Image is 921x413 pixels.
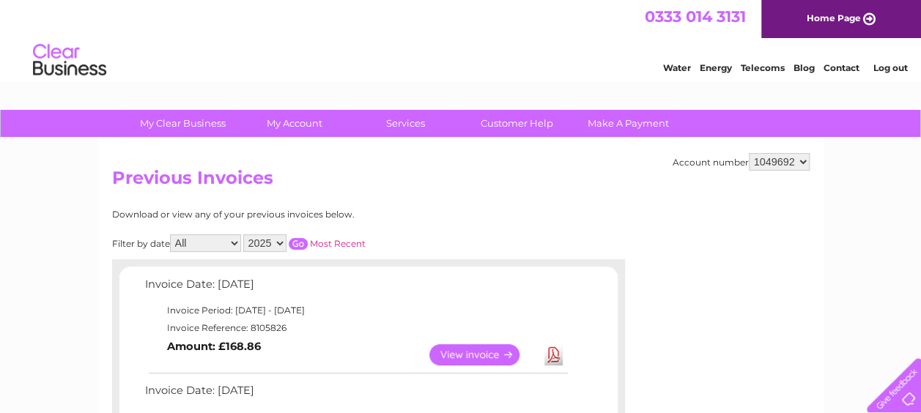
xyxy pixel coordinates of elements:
[141,381,570,408] td: Invoice Date: [DATE]
[115,8,807,71] div: Clear Business is a trading name of Verastar Limited (registered in [GEOGRAPHIC_DATA] No. 3667643...
[310,238,366,249] a: Most Recent
[112,168,810,196] h2: Previous Invoices
[673,153,810,171] div: Account number
[824,62,859,73] a: Contact
[645,7,746,26] a: 0333 014 3131
[141,302,570,319] td: Invoice Period: [DATE] - [DATE]
[456,110,577,137] a: Customer Help
[663,62,691,73] a: Water
[112,234,497,252] div: Filter by date
[873,62,907,73] a: Log out
[345,110,466,137] a: Services
[122,110,243,137] a: My Clear Business
[32,38,107,83] img: logo.png
[568,110,689,137] a: Make A Payment
[167,340,261,353] b: Amount: £168.86
[429,344,537,365] a: View
[741,62,785,73] a: Telecoms
[112,209,497,220] div: Download or view any of your previous invoices below.
[700,62,732,73] a: Energy
[544,344,563,365] a: Download
[234,110,355,137] a: My Account
[141,319,570,337] td: Invoice Reference: 8105826
[794,62,815,73] a: Blog
[141,275,570,302] td: Invoice Date: [DATE]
